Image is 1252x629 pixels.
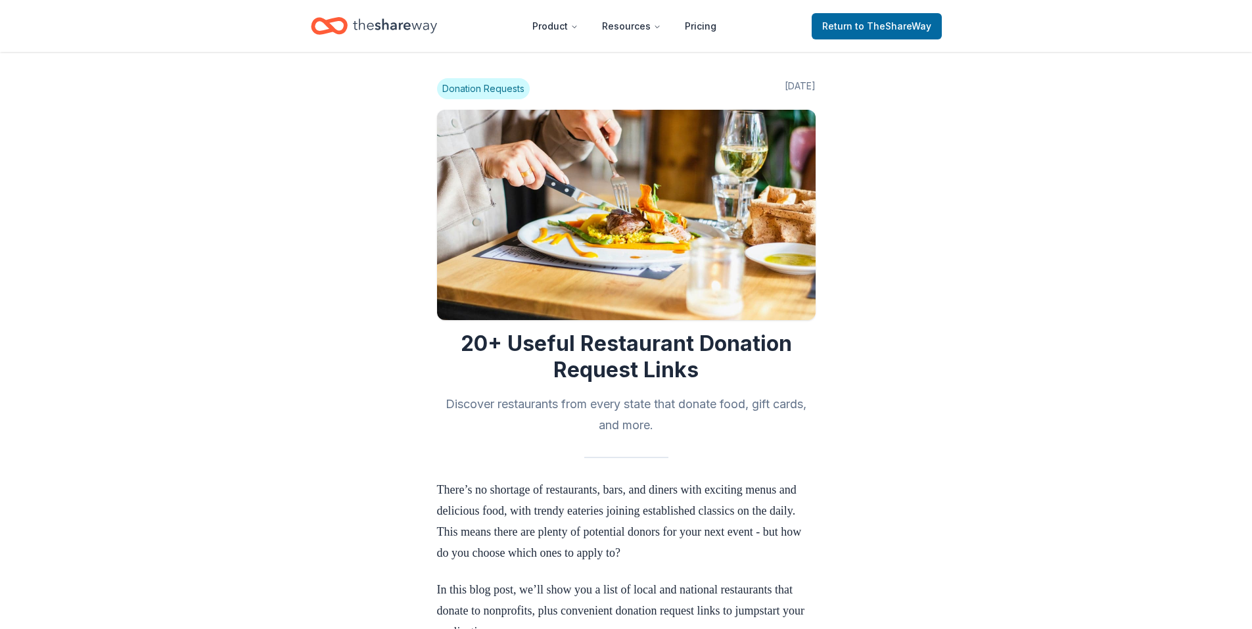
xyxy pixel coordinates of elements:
button: Resources [591,13,672,39]
span: [DATE] [785,78,816,99]
a: Pricing [674,13,727,39]
span: Return [822,18,931,34]
a: Home [311,11,437,41]
span: Donation Requests [437,78,530,99]
button: Product [522,13,589,39]
span: to TheShareWay [855,20,931,32]
a: Returnto TheShareWay [812,13,942,39]
p: There’s no shortage of restaurants, bars, and diners with exciting menus and delicious food, with... [437,479,816,563]
h2: Discover restaurants from every state that donate food, gift cards, and more. [437,394,816,436]
nav: Main [522,11,727,41]
h1: 20+ Useful Restaurant Donation Request Links [437,331,816,383]
img: Image for 20+ Useful Restaurant Donation Request Links [437,110,816,320]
